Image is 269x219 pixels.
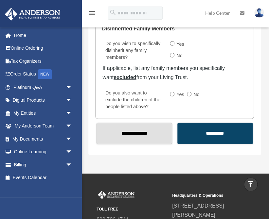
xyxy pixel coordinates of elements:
[38,69,52,79] div: NEW
[5,42,82,55] a: Online Ordering
[5,158,82,171] a: Billingarrow_drop_down
[5,171,82,184] a: Events Calendar
[5,81,82,94] a: Platinum Q&Aarrow_drop_down
[97,191,136,199] img: Anderson Advisors Platinum Portal
[65,145,79,159] span: arrow_drop_down
[244,177,258,191] a: vertical_align_top
[247,180,255,188] i: vertical_align_top
[109,9,117,16] i: search
[65,107,79,120] span: arrow_drop_down
[102,39,165,62] label: Do you wish to specifically disinherit any family members?
[102,89,165,111] label: Do you also want to exclude the children of the people listed above?
[65,81,79,94] span: arrow_drop_down
[88,9,96,17] i: menu
[65,132,79,146] span: arrow_drop_down
[254,8,264,18] img: User Pic
[3,8,62,21] img: Anderson Advisors Platinum Portal
[174,90,187,100] label: Yes
[172,203,224,218] a: [STREET_ADDRESS][PERSON_NAME]
[172,192,243,199] small: Headquarters & Operations
[174,39,187,50] label: Yes
[65,158,79,172] span: arrow_drop_down
[174,51,185,61] label: No
[97,206,168,213] small: TOLL FREE
[88,11,96,17] a: menu
[102,19,247,39] legend: Disinherited Family Members
[65,94,79,107] span: arrow_drop_down
[5,55,82,68] a: Tax Organizers
[65,120,79,133] span: arrow_drop_down
[5,29,82,42] a: Home
[5,94,82,107] a: Digital Productsarrow_drop_down
[191,90,202,100] label: No
[102,64,246,82] div: If applicable, list any family members you specifically want from your Living Trust.
[5,132,82,145] a: My Documentsarrow_drop_down
[5,145,82,159] a: Online Learningarrow_drop_down
[5,68,82,81] a: Order StatusNEW
[5,120,82,133] a: My Anderson Teamarrow_drop_down
[114,75,136,80] u: excluded
[5,107,82,120] a: My Entitiesarrow_drop_down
